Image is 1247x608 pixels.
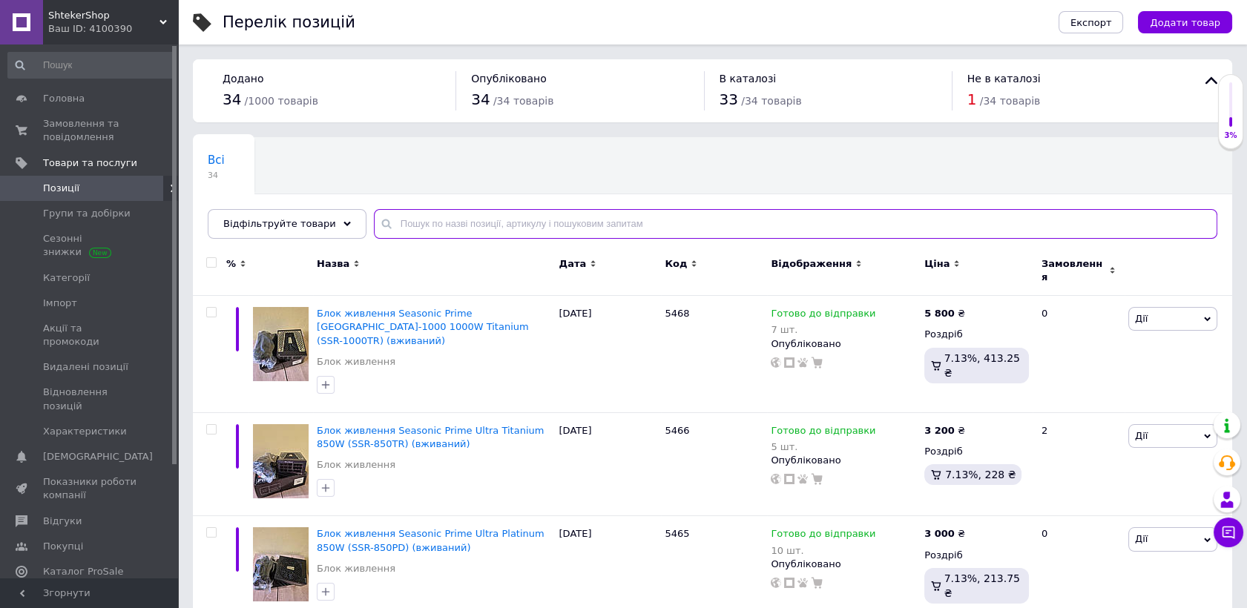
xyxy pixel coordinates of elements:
[1033,296,1125,413] div: 0
[924,425,955,436] b: 3 200
[317,257,349,271] span: Назва
[1138,11,1232,33] button: Додати товар
[43,360,128,374] span: Видалені позиції
[48,22,178,36] div: Ваш ID: 4100390
[471,90,490,108] span: 34
[43,271,90,285] span: Категорії
[924,445,1029,458] div: Роздріб
[771,558,917,571] div: Опубліковано
[771,337,917,351] div: Опубліковано
[253,424,309,498] img: Блок питания Seasonic Prime Ultra Titanium 850W (SSR-850TR) (питан)
[924,328,1029,341] div: Роздріб
[245,95,318,107] span: / 1000 товарів
[43,515,82,528] span: Відгуки
[924,308,955,319] b: 5 800
[771,545,875,556] div: 10 шт.
[43,117,137,144] span: Замовлення та повідомлення
[771,425,875,440] span: Готово до відправки
[771,324,875,335] div: 7 шт.
[48,9,159,22] span: ShtekerShop
[43,386,137,412] span: Відновлення позицій
[317,308,529,346] a: Блок живлення Seasonic Prime [GEOGRAPHIC_DATA]-1000 1000W Titanium (SSR-1000TR) (вживаний)
[223,90,241,108] span: 34
[223,15,355,30] div: Перелік позицій
[771,308,875,323] span: Готово до відправки
[223,73,263,85] span: Додано
[967,90,977,108] span: 1
[43,232,137,259] span: Сезонні знижки
[7,52,174,79] input: Пошук
[1150,17,1220,28] span: Додати товар
[945,469,1016,480] span: 7.13%, 228 ₴
[317,425,544,449] a: Блок живлення Seasonic Prime Ultra Titanium 850W (SSR-850TR) (вживаний)
[1135,533,1148,544] span: Дії
[771,528,875,543] span: Готово до відправки
[253,527,309,601] img: Блок питания Seasonic Prime Ultra Platinum 850W (SSR-850PD) (питан)
[556,412,662,516] div: [DATE]
[980,95,1041,107] span: / 34 товарів
[43,565,123,578] span: Каталог ProSale
[317,458,395,472] a: Блок живлення
[43,475,137,502] span: Показники роботи компанії
[1042,257,1105,284] span: Замовлення
[559,257,587,271] span: Дата
[43,322,137,348] span: Акції та промокоди
[493,95,554,107] span: / 34 товарів
[924,307,965,320] div: ₴
[471,73,547,85] span: Опубліковано
[924,257,950,271] span: Ціна
[43,156,137,170] span: Товари та послуги
[924,528,955,539] b: 3 000
[43,207,131,220] span: Групи та добірки
[43,297,77,310] span: Імпорт
[1070,17,1112,28] span: Експорт
[317,355,395,369] a: Блок живлення
[208,153,225,167] span: Всі
[720,73,777,85] span: В каталозі
[771,454,917,467] div: Опубліковано
[1135,430,1148,441] span: Дії
[556,296,662,413] div: [DATE]
[253,307,309,381] img: Блок питания Seasonic Prime TX-1000 1000W Titanium (SSR-1000TR) (питан)
[317,562,395,575] a: Блок живлення
[43,450,153,463] span: [DEMOGRAPHIC_DATA]
[1059,11,1124,33] button: Експорт
[317,528,544,552] a: Блок живлення Seasonic Prime Ultra Platinum 850W (SSR-850PD) (вживаний)
[741,95,802,107] span: / 34 товарів
[924,424,965,437] div: ₴
[374,209,1217,239] input: Пошук по назві позиції, артикулу і пошуковим запитам
[1135,313,1148,324] span: Дії
[43,425,127,438] span: Характеристики
[223,218,336,229] span: Відфільтруйте товари
[1214,518,1243,547] button: Чат з покупцем
[43,92,85,105] span: Головна
[720,90,738,108] span: 33
[43,540,83,553] span: Покупці
[1033,412,1125,516] div: 2
[665,425,689,436] span: 5466
[771,257,852,271] span: Відображення
[944,572,1020,599] span: 7.13%, 213.75 ₴
[43,182,79,195] span: Позиції
[665,257,687,271] span: Код
[924,549,1029,562] div: Роздріб
[1219,130,1243,141] div: 3%
[665,528,689,539] span: 5465
[924,527,965,541] div: ₴
[944,352,1020,379] span: 7.13%, 413.25 ₴
[665,308,689,319] span: 5468
[771,441,875,452] div: 5 шт.
[967,73,1041,85] span: Не в каталозі
[226,257,236,271] span: %
[208,170,225,181] span: 34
